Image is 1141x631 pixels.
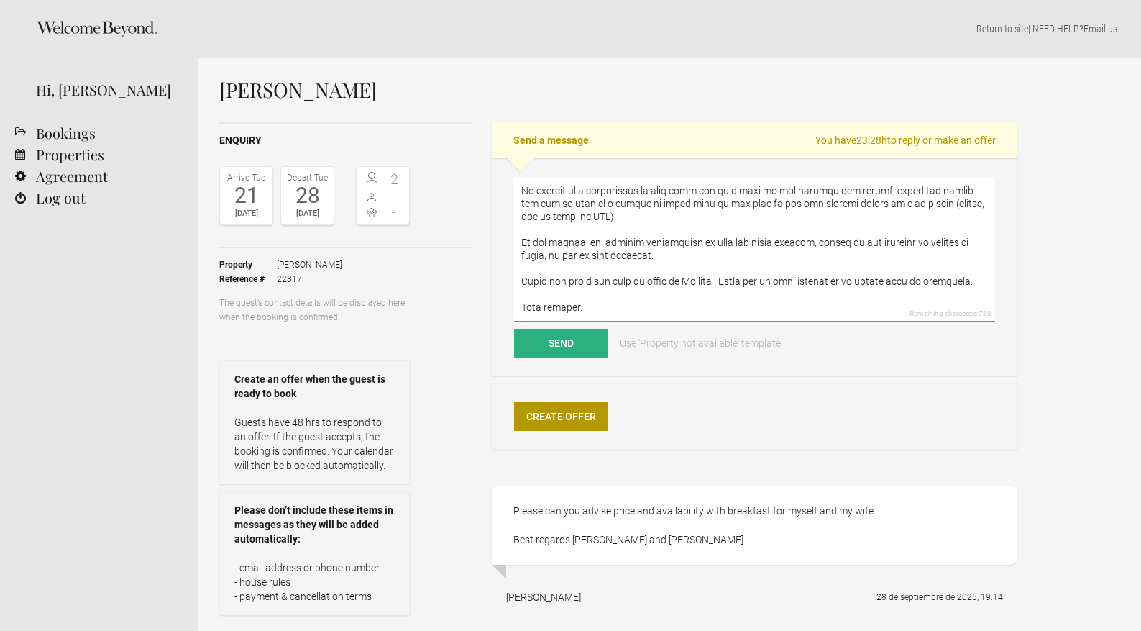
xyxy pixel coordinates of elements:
[277,272,342,286] span: 22317
[492,122,1017,158] h2: Send a message
[224,185,269,206] div: 21
[234,560,395,604] p: - email address or phone number - house rules - payment & cancellation terms
[876,592,1003,602] flynt-date-display: 28 de septiembre de 2025, 19:14
[492,486,1017,565] div: Please can you advise price and availability with breakfast for myself and my wife. Best regards ...
[219,79,1017,101] h1: [PERSON_NAME]
[219,296,410,324] p: The guest’s contact details will be displayed here when the booking is confirmed.
[277,258,342,272] span: [PERSON_NAME]
[383,189,406,203] span: -
[285,206,330,221] div: [DATE]
[36,79,176,101] div: Hi, [PERSON_NAME]
[856,135,887,146] flynt-countdown: 23:28h
[224,206,269,221] div: [DATE]
[610,329,791,358] a: Use 'Property not available' template
[285,171,330,185] div: Depart Tue
[383,205,406,219] span: -
[285,185,330,206] div: 28
[219,133,472,148] h2: Enquiry
[234,415,395,473] p: Guests have 48 hrs to respond to an offer. If the guest accepts, the booking is confirmed. Your c...
[514,402,608,431] a: Create Offer
[234,503,395,546] strong: Please don’t include these items in messages as they will be added automatically:
[976,23,1028,35] a: Return to site
[234,372,395,401] strong: Create an offer when the guest is ready to book
[506,590,581,604] div: [PERSON_NAME]
[219,22,1119,36] p: | NEED HELP? .
[219,258,277,272] strong: Property
[383,172,406,186] span: 2
[219,272,277,286] strong: Reference #
[514,329,608,358] button: Send
[815,133,996,147] span: You have to reply or make an offer
[224,171,269,185] div: Arrive Tue
[1083,23,1117,35] a: Email us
